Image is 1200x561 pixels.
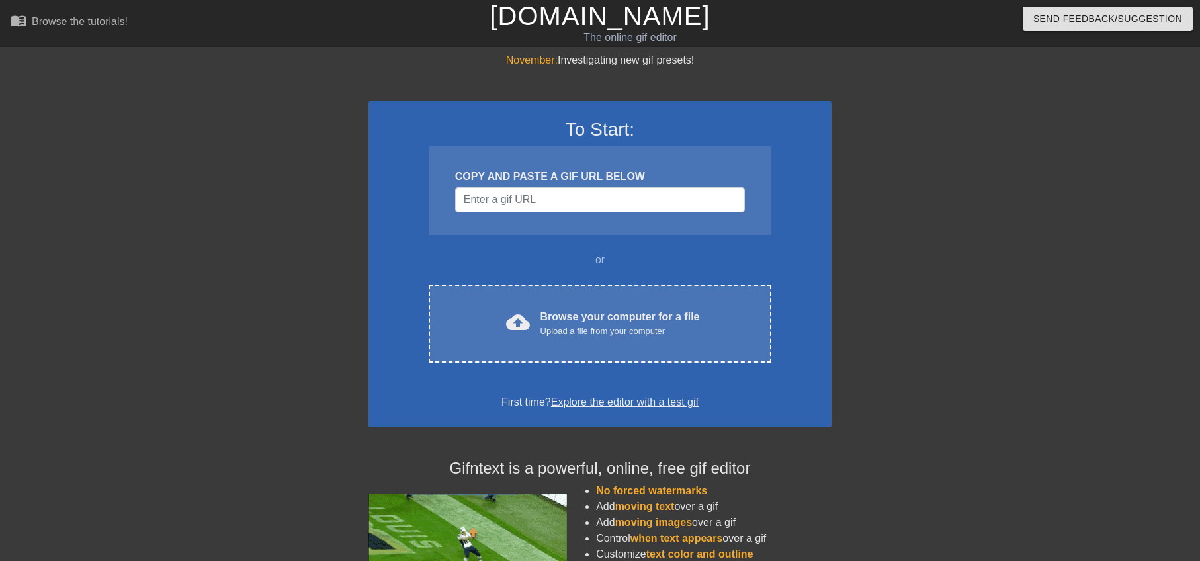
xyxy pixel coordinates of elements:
[615,517,692,528] span: moving images
[506,310,530,334] span: cloud_upload
[630,533,723,544] span: when text appears
[455,187,745,212] input: Username
[596,531,832,546] li: Control over a gif
[407,30,854,46] div: The online gif editor
[386,394,814,410] div: First time?
[1033,11,1182,27] span: Send Feedback/Suggestion
[540,325,700,338] div: Upload a file from your computer
[386,118,814,141] h3: To Start:
[368,459,832,478] h4: Gifntext is a powerful, online, free gif editor
[615,501,675,512] span: moving text
[403,252,797,268] div: or
[596,499,832,515] li: Add over a gif
[368,52,832,68] div: Investigating new gif presets!
[11,13,128,33] a: Browse the tutorials!
[455,169,745,185] div: COPY AND PASTE A GIF URL BELOW
[540,309,700,338] div: Browse your computer for a file
[32,16,128,27] div: Browse the tutorials!
[596,515,832,531] li: Add over a gif
[490,1,710,30] a: [DOMAIN_NAME]
[1023,7,1193,31] button: Send Feedback/Suggestion
[11,13,26,28] span: menu_book
[646,548,753,560] span: text color and outline
[506,54,558,65] span: November:
[596,485,707,496] span: No forced watermarks
[551,396,699,408] a: Explore the editor with a test gif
